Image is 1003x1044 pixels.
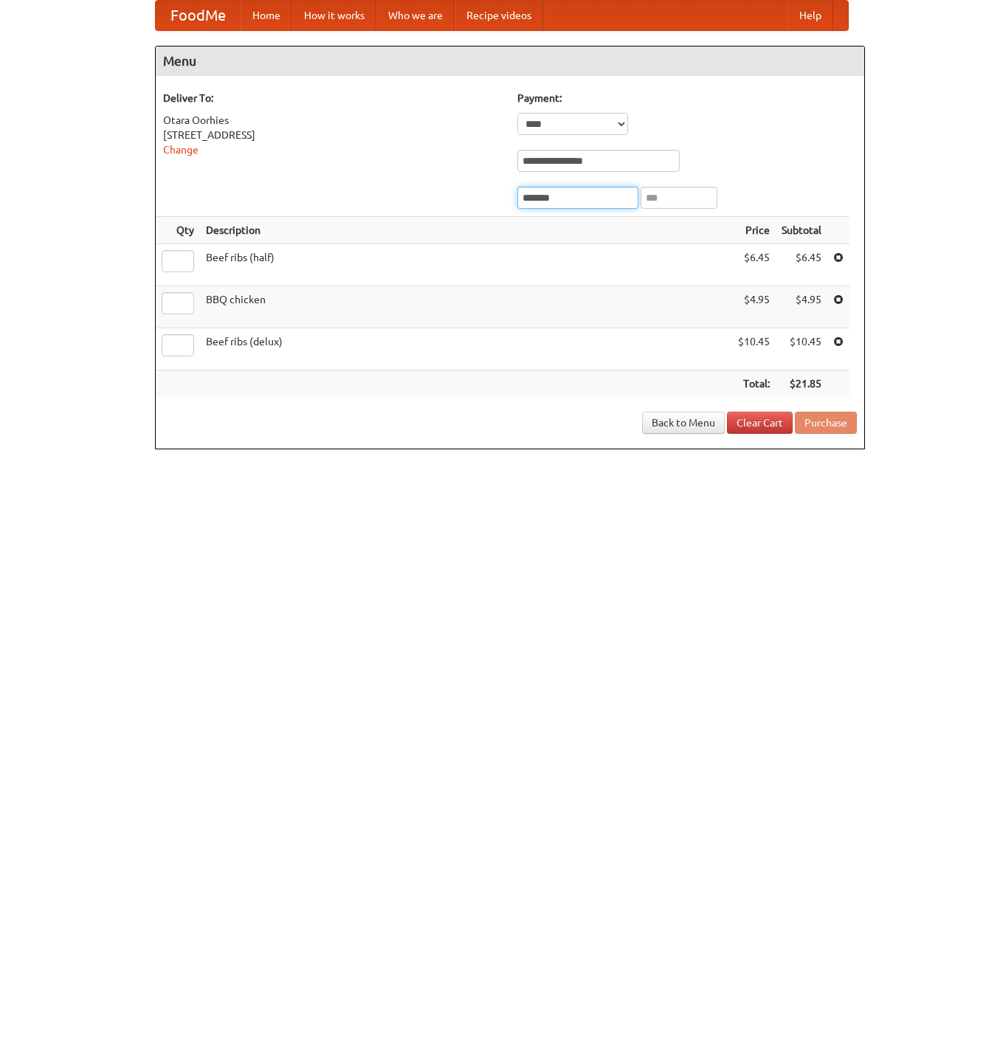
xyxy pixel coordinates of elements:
[776,370,827,398] th: $21.85
[376,1,455,30] a: Who we are
[776,286,827,328] td: $4.95
[241,1,292,30] a: Home
[732,328,776,370] td: $10.45
[200,328,732,370] td: Beef ribs (delux)
[727,412,793,434] a: Clear Cart
[776,328,827,370] td: $10.45
[787,1,833,30] a: Help
[517,91,857,106] h5: Payment:
[156,217,200,244] th: Qty
[642,412,725,434] a: Back to Menu
[200,244,732,286] td: Beef ribs (half)
[795,412,857,434] button: Purchase
[732,217,776,244] th: Price
[163,91,503,106] h5: Deliver To:
[292,1,376,30] a: How it works
[163,144,199,156] a: Change
[732,370,776,398] th: Total:
[776,217,827,244] th: Subtotal
[732,244,776,286] td: $6.45
[156,1,241,30] a: FoodMe
[200,286,732,328] td: BBQ chicken
[156,46,864,76] h4: Menu
[455,1,543,30] a: Recipe videos
[776,244,827,286] td: $6.45
[200,217,732,244] th: Description
[163,128,503,142] div: [STREET_ADDRESS]
[163,113,503,128] div: Otara Oorhies
[732,286,776,328] td: $4.95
